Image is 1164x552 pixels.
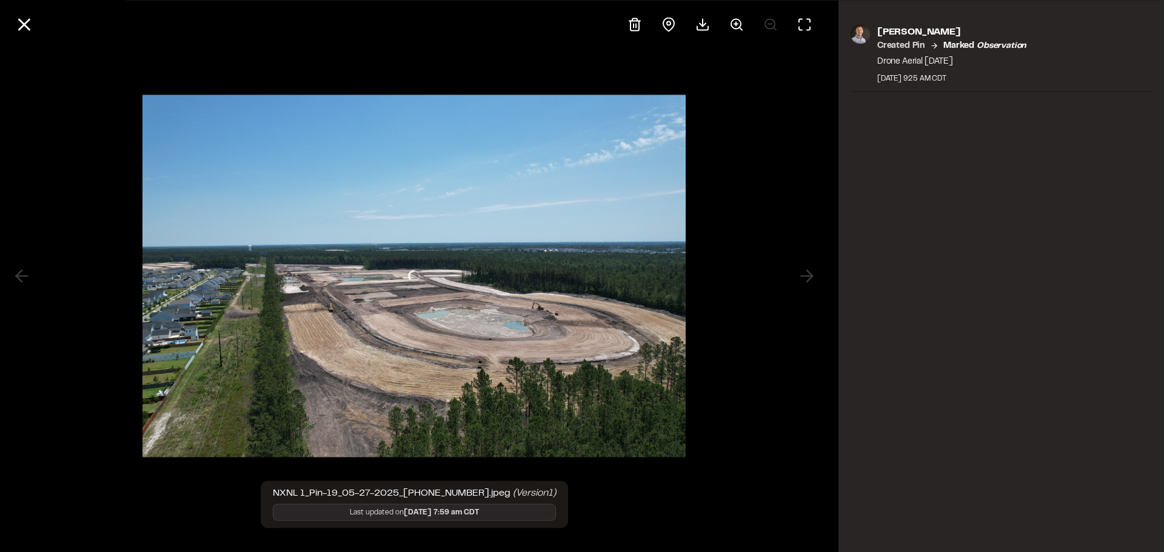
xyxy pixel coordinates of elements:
[851,24,870,44] img: photo
[10,10,39,39] button: Close modal
[877,39,925,52] p: Created Pin
[790,10,819,39] button: Toggle Fullscreen
[977,42,1026,49] em: observation
[877,73,1026,84] div: [DATE] 9:25 AM CDT
[654,10,683,39] div: View pin on map
[943,39,1026,52] p: Marked
[877,55,1026,68] p: Drone Aerial [DATE]
[877,24,1026,39] p: [PERSON_NAME]
[722,10,751,39] button: Zoom in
